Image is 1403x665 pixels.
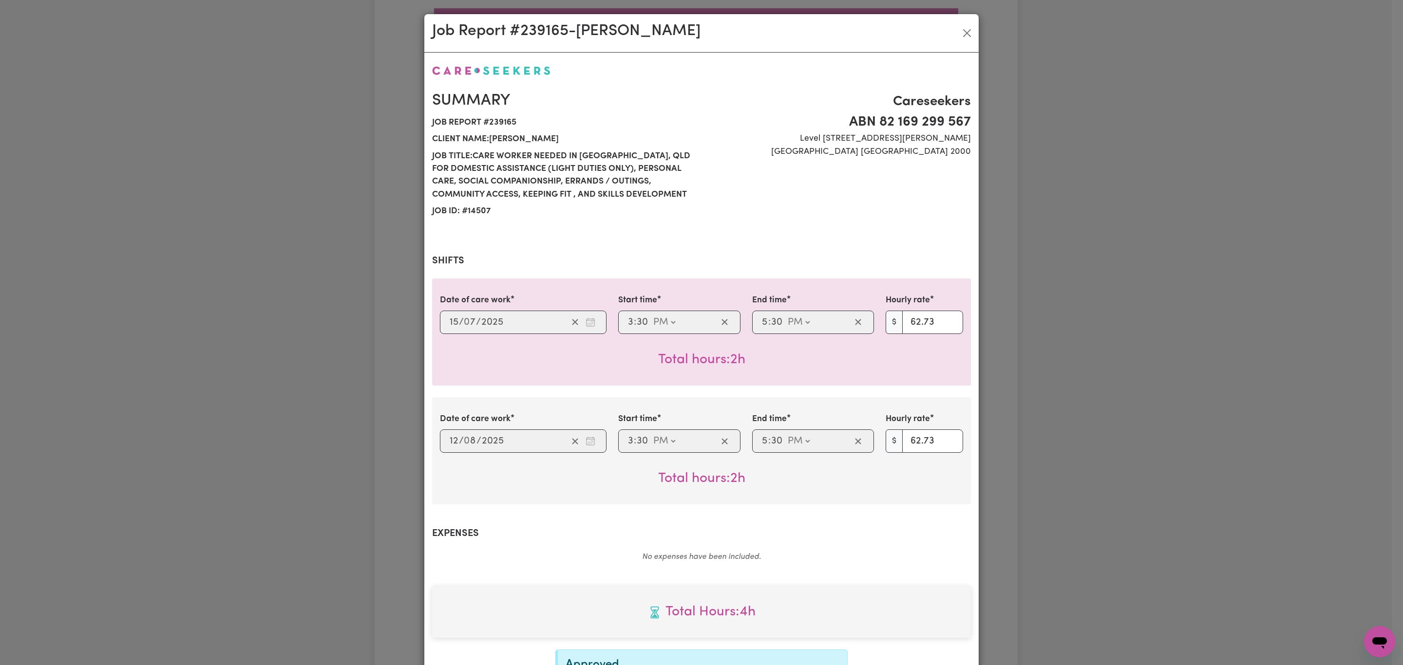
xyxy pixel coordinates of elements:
span: : [768,317,771,328]
span: / [459,317,464,328]
span: Job ID: # 14507 [432,203,696,220]
span: : [634,317,636,328]
input: -- [627,434,634,448]
input: -- [449,315,459,330]
span: $ [886,429,903,453]
span: ABN 82 169 299 567 [707,112,971,132]
em: No expenses have been included. [642,553,761,561]
h2: Shifts [432,255,971,267]
input: -- [464,315,476,330]
label: Hourly rate [886,413,930,425]
button: Enter the date of care work [583,315,598,330]
label: Start time [618,294,657,307]
img: Careseekers logo [432,66,550,75]
span: : [768,436,771,446]
span: / [459,436,464,446]
span: / [476,317,481,328]
button: Enter the date of care work [583,434,598,448]
input: -- [771,434,783,448]
span: / [476,436,481,446]
span: Level [STREET_ADDRESS][PERSON_NAME] [707,132,971,145]
h2: Summary [432,92,696,110]
button: Close [959,25,975,41]
input: -- [761,315,768,330]
input: -- [449,434,459,448]
label: Start time [618,413,657,425]
input: -- [761,434,768,448]
span: $ [886,311,903,334]
span: 0 [464,317,470,327]
span: Total hours worked: 2 hours [658,353,745,367]
label: Date of care work [440,413,511,425]
label: Date of care work [440,294,511,307]
span: 0 [464,436,470,446]
span: [GEOGRAPHIC_DATA] [GEOGRAPHIC_DATA] 2000 [707,146,971,158]
input: -- [771,315,783,330]
span: Total hours worked: 2 hours [658,472,745,485]
span: Job report # 239165 [432,114,696,131]
label: End time [752,294,787,307]
input: -- [464,434,476,448]
input: -- [636,434,648,448]
input: -- [627,315,634,330]
label: Hourly rate [886,294,930,307]
span: Job title: Care worker needed in [GEOGRAPHIC_DATA], QLD for Domestic assistance (light duties onl... [432,148,696,203]
iframe: Button to launch messaging window, conversation in progress [1364,626,1395,657]
input: ---- [481,434,504,448]
input: ---- [481,315,504,330]
button: Clear date [568,315,583,330]
h2: Expenses [432,528,971,539]
input: -- [636,315,648,330]
span: Total hours worked: 4 hours [440,602,963,622]
span: Careseekers [707,92,971,112]
button: Clear date [568,434,583,448]
label: End time [752,413,787,425]
span: : [634,436,636,446]
span: Client name: [PERSON_NAME] [432,131,696,148]
h2: Job Report # 239165 - [PERSON_NAME] [432,22,701,40]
